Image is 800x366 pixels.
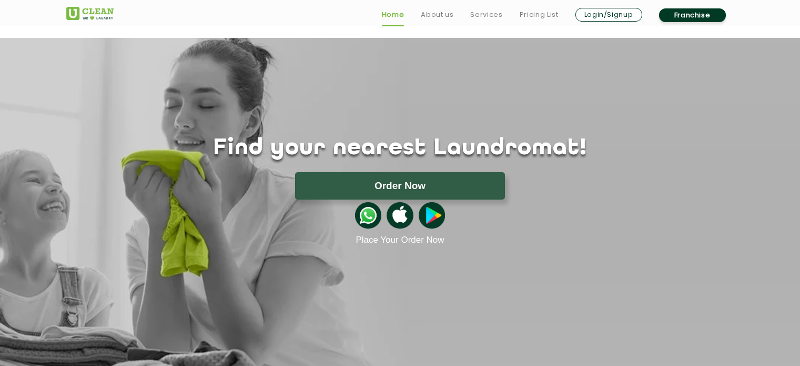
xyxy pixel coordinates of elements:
img: apple-icon.png [387,202,413,229]
a: Franchise [659,8,726,22]
h1: Find your nearest Laundromat! [58,135,742,162]
a: Login/Signup [575,8,642,22]
button: Order Now [295,172,505,200]
a: About us [421,8,453,21]
a: Place Your Order Now [356,235,444,245]
a: Services [470,8,502,21]
img: playstoreicon.png [419,202,445,229]
img: whatsappicon.png [355,202,381,229]
a: Pricing List [520,8,559,21]
a: Home [382,8,404,21]
img: UClean Laundry and Dry Cleaning [66,7,114,20]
